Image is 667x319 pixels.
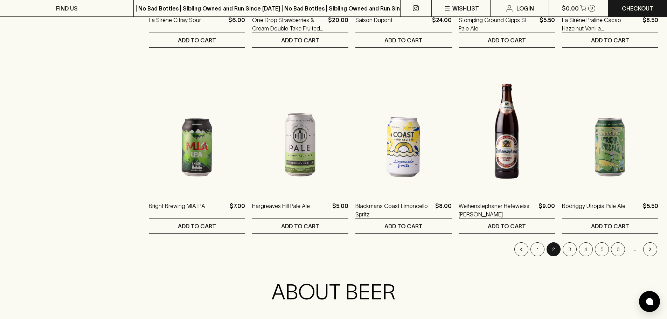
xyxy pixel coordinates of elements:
p: Login [516,4,534,13]
p: FIND US [56,4,78,13]
p: $5.50 [643,202,658,219]
button: ADD TO CART [149,219,245,233]
a: Bright Brewing MIA IPA [149,202,205,219]
p: $6.00 [228,16,245,33]
img: Blackmans Coast Limoncello Spritz [355,69,452,191]
button: Go to page 3 [563,242,577,256]
button: Go to previous page [514,242,528,256]
p: $8.50 [642,16,658,33]
p: $5.50 [540,16,555,33]
button: ADD TO CART [355,33,452,47]
p: ADD TO CART [384,36,423,44]
button: ADD TO CART [562,33,658,47]
p: ADD TO CART [488,36,526,44]
p: ADD TO CART [281,222,319,230]
p: ADD TO CART [281,36,319,44]
p: $8.00 [435,202,452,219]
p: ADD TO CART [178,222,216,230]
p: Checkout [622,4,653,13]
a: Saison Dupont [355,16,392,33]
a: La Sirène Praline Cacao Hazelnut Vanilla [PERSON_NAME] [562,16,640,33]
button: ADD TO CART [149,33,245,47]
img: Bright Brewing MIA IPA [149,69,245,191]
p: $0.00 [562,4,579,13]
p: Wishlist [452,4,479,13]
a: Bodriggy Utropia Pale Ale [562,202,625,219]
p: $24.00 [432,16,452,33]
a: Stomping Ground Gipps St Pale Ale [459,16,537,33]
button: ADD TO CART [562,219,658,233]
div: … [627,242,641,256]
button: ADD TO CART [252,219,348,233]
p: $5.00 [332,202,348,219]
p: ADD TO CART [488,222,526,230]
img: Weihenstephaner Hefeweiss Dunkel [459,69,555,191]
button: Go to page 5 [595,242,609,256]
img: bubble-icon [646,298,653,305]
button: page 2 [547,242,561,256]
a: Blackmans Coast Limoncello Spritz [355,202,432,219]
p: ADD TO CART [591,222,629,230]
p: ADD TO CART [384,222,423,230]
p: $20.00 [328,16,348,33]
img: Bodriggy Utropia Pale Ale [562,69,658,191]
nav: pagination navigation [149,242,658,256]
p: 0 [590,6,593,10]
button: Go to page 6 [611,242,625,256]
p: ADD TO CART [178,36,216,44]
button: ADD TO CART [459,219,555,233]
a: Hargreaves Hill Pale Ale [252,202,310,219]
button: ADD TO CART [355,219,452,233]
p: $7.00 [230,202,245,219]
button: ADD TO CART [252,33,348,47]
img: Hargreaves Hill Pale Ale [252,69,348,191]
a: One Drop Strawberries & Cream Double Take Fruited Sour 440ml [252,16,325,33]
a: La Sirène Citray Sour [149,16,201,33]
p: ADD TO CART [591,36,629,44]
a: Weihenstephaner Hefeweiss [PERSON_NAME] [459,202,536,219]
button: Go to next page [643,242,657,256]
button: ADD TO CART [459,33,555,47]
button: Go to page 4 [579,242,593,256]
h2: ABOUT BEER [100,279,567,305]
button: Go to page 1 [530,242,544,256]
p: $9.00 [539,202,555,219]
